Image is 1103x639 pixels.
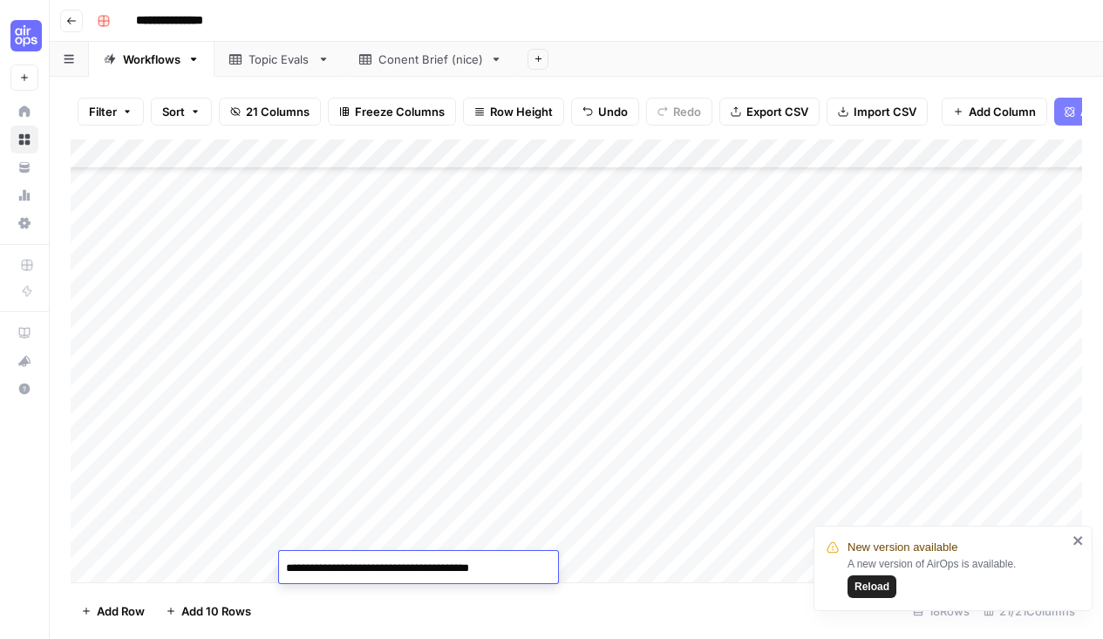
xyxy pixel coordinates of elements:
span: Freeze Columns [355,103,445,120]
div: What's new? [11,348,37,374]
button: Row Height [463,98,564,126]
span: Row Height [490,103,553,120]
div: 21/21 Columns [977,597,1082,625]
a: Home [10,98,38,126]
button: Import CSV [827,98,928,126]
a: Topic Evals [214,42,344,77]
span: Sort [162,103,185,120]
button: Redo [646,98,712,126]
span: Add Row [97,602,145,620]
span: Redo [673,103,701,120]
a: Workflows [89,42,214,77]
a: Your Data [10,153,38,181]
span: Add Column [969,103,1036,120]
span: Add 10 Rows [181,602,251,620]
a: AirOps Academy [10,319,38,347]
a: Usage [10,181,38,209]
button: What's new? [10,347,38,375]
span: New version available [848,539,957,556]
button: Undo [571,98,639,126]
button: Add 10 Rows [155,597,262,625]
button: Help + Support [10,375,38,403]
button: Freeze Columns [328,98,456,126]
button: Filter [78,98,144,126]
button: Workspace: AirOps U Cohort 1 [10,14,38,58]
span: Import CSV [854,103,916,120]
span: Filter [89,103,117,120]
a: Conent Brief (nice) [344,42,517,77]
button: Export CSV [719,98,820,126]
button: 21 Columns [219,98,321,126]
span: Undo [598,103,628,120]
img: AirOps U Cohort 1 Logo [10,20,42,51]
div: Conent Brief (nice) [378,51,483,68]
button: Add Column [942,98,1047,126]
a: Settings [10,209,38,237]
button: Sort [151,98,212,126]
div: Topic Evals [249,51,310,68]
span: Reload [854,579,889,595]
div: 18 Rows [906,597,977,625]
a: Browse [10,126,38,153]
span: Export CSV [746,103,808,120]
span: 21 Columns [246,103,310,120]
button: close [1072,534,1085,547]
div: Workflows [123,51,180,68]
button: Reload [848,575,896,598]
button: Add Row [71,597,155,625]
div: A new version of AirOps is available. [848,556,1067,598]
